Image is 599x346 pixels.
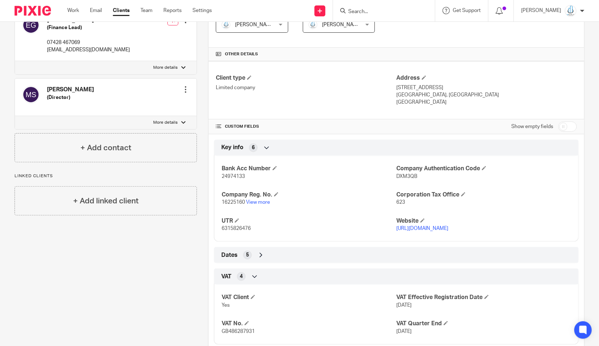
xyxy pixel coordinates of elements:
[153,120,178,126] p: More details
[73,195,139,207] h4: + Add linked client
[222,303,230,308] span: Yes
[348,9,413,15] input: Search
[222,174,245,179] span: 24974133
[396,320,571,327] h4: VAT Quarter End
[216,74,396,82] h4: Client type
[521,7,561,14] p: [PERSON_NAME]
[222,226,251,231] span: 6315826476
[80,142,131,154] h4: + Add contact
[453,8,481,13] span: Get Support
[15,173,197,179] p: Linked clients
[22,86,40,103] img: svg%3E
[225,51,258,57] span: Other details
[240,273,243,280] span: 4
[221,144,243,151] span: Key info
[235,22,275,27] span: [PERSON_NAME]
[47,46,130,53] p: [EMAIL_ADDRESS][DOMAIN_NAME]
[153,65,178,71] p: More details
[565,5,576,17] img: Logo_PNG.png
[222,165,396,172] h4: Bank Acc Number
[252,144,255,151] span: 6
[47,39,130,46] p: 07428 467069
[396,74,577,82] h4: Address
[163,7,182,14] a: Reports
[90,7,102,14] a: Email
[221,251,238,259] span: Dates
[47,24,130,31] h5: (Finance Lead)
[246,200,270,205] a: View more
[15,6,51,16] img: Pixie
[216,84,396,91] p: Limited company
[396,84,577,91] p: [STREET_ADDRESS]
[216,124,396,130] h4: CUSTOM FIELDS
[396,91,577,99] p: [GEOGRAPHIC_DATA], [GEOGRAPHIC_DATA]
[309,20,317,29] img: Logo_PNG.png
[47,86,94,94] h4: [PERSON_NAME]
[396,226,448,231] a: [URL][DOMAIN_NAME]
[396,294,571,301] h4: VAT Effective Registration Date
[221,273,231,281] span: VAT
[67,7,79,14] a: Work
[222,200,245,205] span: 16225160
[222,217,396,225] h4: UTR
[193,7,212,14] a: Settings
[222,320,396,327] h4: VAT No.
[222,191,396,199] h4: Company Reg. No.
[246,251,249,259] span: 5
[396,99,577,106] p: [GEOGRAPHIC_DATA]
[396,303,412,308] span: [DATE]
[396,200,405,205] span: 623
[322,22,362,27] span: [PERSON_NAME]
[511,123,553,130] label: Show empty fields
[222,329,255,334] span: GB486287931
[22,16,40,34] img: svg%3E
[396,174,417,179] span: DXM3QB
[396,329,412,334] span: [DATE]
[222,20,230,29] img: Logo_PNG.png
[396,165,571,172] h4: Company Authentication Code
[140,7,152,14] a: Team
[47,94,94,101] h5: (Director)
[396,191,571,199] h4: Corporation Tax Office
[113,7,130,14] a: Clients
[396,217,571,225] h4: Website
[222,294,396,301] h4: VAT Client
